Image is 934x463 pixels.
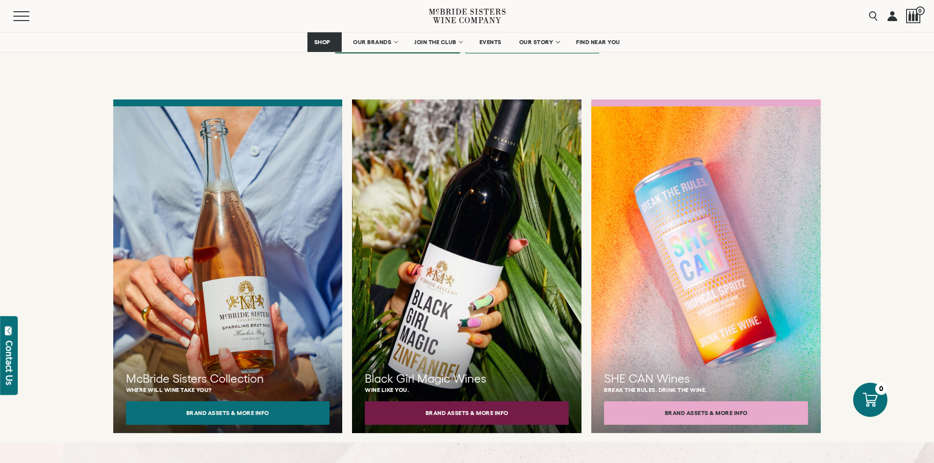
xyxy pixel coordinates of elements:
[13,11,49,21] button: Mobile Menu Trigger
[307,32,342,52] a: SHOP
[314,39,330,46] span: SHOP
[591,99,821,433] a: SHE CAN Wines Break the rules. Drink the wine. Brand Assets & More Info
[604,387,808,393] p: Break the rules. Drink the wine.
[126,370,330,387] h3: McBride Sisters Collection
[414,39,456,46] span: JOIN THE CLUB
[126,401,330,425] button: Brand Assets & More Info
[519,39,554,46] span: OUR STORY
[576,39,620,46] span: FIND NEAR YOU
[113,99,343,433] a: McBride Sisters Collection Where will wine take you? Brand Assets & More Info
[513,32,565,52] a: OUR STORY
[365,401,569,425] button: Brand Assets & More Info
[365,387,569,393] p: Wine like you.
[604,370,808,387] h3: SHE CAN Wines
[408,32,468,52] a: JOIN THE CLUB
[352,99,581,433] a: Black Girl Magic Wines Wine like you. Brand Assets & More Info
[353,39,391,46] span: OUR BRANDS
[480,39,502,46] span: EVENTS
[604,401,808,425] button: Brand Assets & More Info
[570,32,627,52] a: FIND NEAR YOU
[875,383,887,395] div: 0
[126,387,330,393] p: Where will wine take you?
[365,370,569,387] h3: Black Girl Magic Wines
[916,6,925,15] span: 0
[347,32,403,52] a: OUR BRANDS
[4,341,14,385] div: Contact Us
[473,32,508,52] a: EVENTS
